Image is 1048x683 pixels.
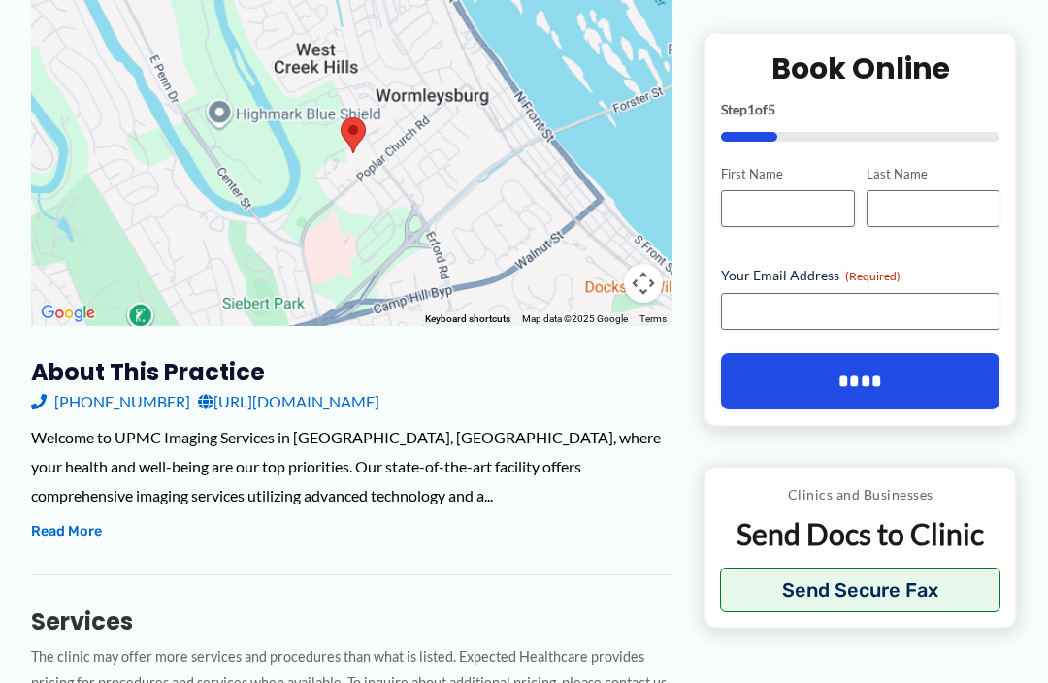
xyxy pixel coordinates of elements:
a: [URL][DOMAIN_NAME] [198,387,379,416]
button: Map camera controls [624,264,663,303]
label: Your Email Address [721,266,999,285]
button: Read More [31,520,102,543]
span: 5 [768,100,775,116]
a: Terms (opens in new tab) [639,313,667,324]
div: Welcome to UPMC Imaging Services in [GEOGRAPHIC_DATA], [GEOGRAPHIC_DATA], where your health and w... [31,423,672,509]
h3: About this practice [31,357,672,387]
button: Keyboard shortcuts [425,312,510,326]
span: Map data ©2025 Google [522,313,628,324]
label: Last Name [867,164,999,182]
p: Clinics and Businesses [720,482,1000,507]
span: (Required) [845,269,901,283]
p: Send Docs to Clinic [720,515,1000,553]
p: Step of [721,102,999,115]
a: Open this area in Google Maps (opens a new window) [36,301,100,326]
span: 1 [747,100,755,116]
h2: Book Online [721,49,999,86]
a: [PHONE_NUMBER] [31,387,190,416]
h3: Services [31,606,672,636]
label: First Name [721,164,854,182]
button: Send Secure Fax [720,568,1000,612]
img: Google [36,301,100,326]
